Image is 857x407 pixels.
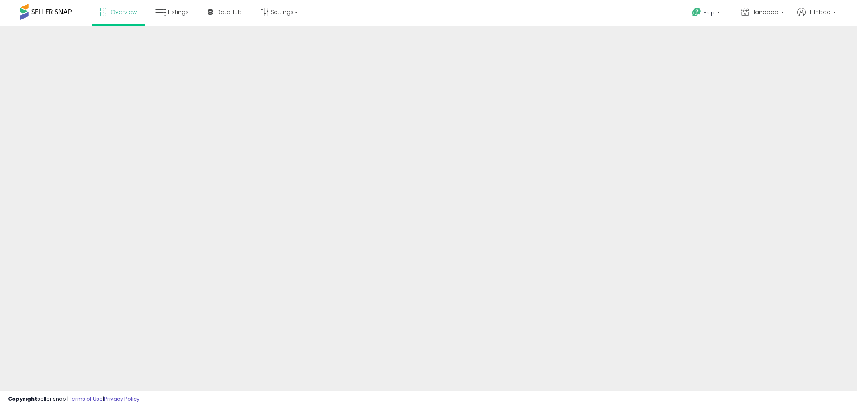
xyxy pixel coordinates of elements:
[110,8,137,16] span: Overview
[808,8,830,16] span: Hi Inbae
[704,9,714,16] span: Help
[751,8,779,16] span: Hanopop
[691,7,702,17] i: Get Help
[217,8,242,16] span: DataHub
[797,8,836,26] a: Hi Inbae
[168,8,189,16] span: Listings
[685,1,728,26] a: Help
